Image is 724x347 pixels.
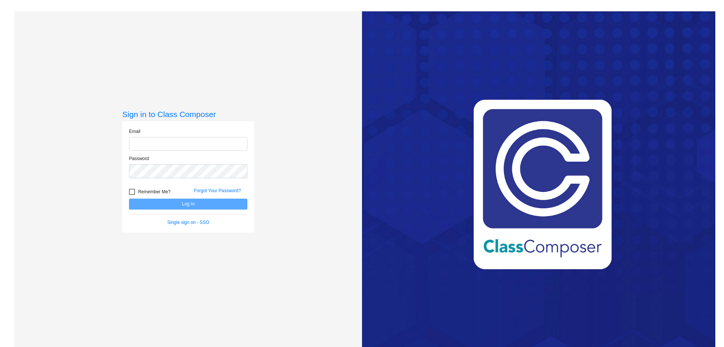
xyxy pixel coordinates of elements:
[138,187,170,196] span: Remember Me?
[129,155,149,162] label: Password
[167,220,209,225] a: Single sign on - SSO
[122,109,254,119] h3: Sign in to Class Composer
[129,199,247,210] button: Log In
[129,128,140,135] label: Email
[194,188,241,193] a: Forgot Your Password?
